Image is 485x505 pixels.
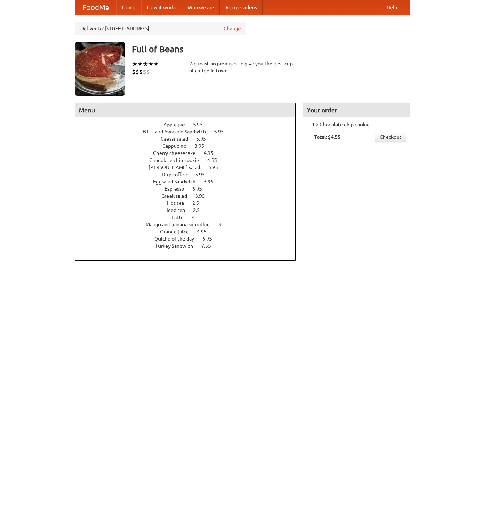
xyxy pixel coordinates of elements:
[189,60,296,74] div: We roast on premises to give you the best cup of coffee in town.
[193,207,207,213] span: 2.5
[146,68,150,76] li: $
[197,229,214,234] span: 4.95
[160,229,220,234] a: Orange juice 4.95
[192,186,209,192] span: 6.95
[208,165,225,170] span: 6.95
[218,222,228,227] span: 3
[153,150,227,156] a: Cherry cheesecake 4.95
[143,68,146,76] li: $
[143,129,213,135] span: B.L.T. and Avocado Sandwich
[148,165,231,170] a: [PERSON_NAME] salad 6.95
[132,60,137,68] li: ★
[149,157,230,163] a: Chocolate chip cookie 4.55
[116,0,141,15] a: Home
[172,214,191,220] span: Latte
[207,157,224,163] span: 4.55
[195,193,212,199] span: 3.95
[162,172,194,177] span: Drip coffee
[172,214,208,220] a: Latte 4
[146,222,217,227] span: Mango and banana smoothie
[204,150,221,156] span: 4.95
[153,150,203,156] span: Cherry cheesecake
[161,136,219,142] a: Caesar salad 5.95
[139,68,143,76] li: $
[163,122,192,127] span: Apple pie
[182,0,220,15] a: Who we are
[162,143,217,149] a: Cappucino 3.95
[153,179,203,185] span: Eggsalad Sandwich
[154,236,201,242] span: Quiche of the day
[167,207,213,213] a: Iced tea 2.5
[194,143,211,149] span: 3.95
[161,193,194,199] span: Greek salad
[381,0,403,15] a: Help
[214,129,231,135] span: 5.95
[132,42,410,56] h3: Full of Beans
[167,200,191,206] span: Hot tea
[143,60,148,68] li: ★
[153,179,227,185] a: Eggsalad Sandwich 3.95
[143,129,237,135] a: B.L.T. and Avocado Sandwich 5.95
[193,122,210,127] span: 5.95
[75,42,125,96] img: angular.jpg
[201,243,218,249] span: 7.55
[192,200,206,206] span: 2.5
[161,136,195,142] span: Caesar salad
[75,103,296,117] h4: Menu
[375,132,406,142] a: Checkout
[167,200,212,206] a: Hot tea 2.5
[155,243,200,249] span: Turkey Sandwich
[137,60,143,68] li: ★
[224,25,241,32] a: Change
[196,136,213,142] span: 5.95
[141,0,182,15] a: How it works
[165,186,215,192] a: Espresso 6.95
[148,60,153,68] li: ★
[75,22,246,35] div: Deliver to: [STREET_ADDRESS]
[163,122,216,127] a: Apple pie 5.95
[161,193,218,199] a: Greek salad 3.95
[160,229,196,234] span: Orange juice
[132,68,136,76] li: $
[162,172,218,177] a: Drip coffee 5.95
[195,172,212,177] span: 5.95
[204,179,221,185] span: 3.95
[192,214,202,220] span: 4
[162,143,193,149] span: Cappucino
[146,222,234,227] a: Mango and banana smoothie 3
[165,186,191,192] span: Espresso
[154,236,225,242] a: Quiche of the day 6.95
[220,0,263,15] a: Recipe videos
[303,103,410,117] h4: Your order
[148,165,207,170] span: [PERSON_NAME] salad
[149,157,206,163] span: Chocolate chip cookie
[167,207,192,213] span: Iced tea
[202,236,219,242] span: 6.95
[153,60,159,68] li: ★
[307,121,406,128] li: 1 × Chocolate chip cookie
[314,134,340,140] b: Total: $4.55
[136,68,139,76] li: $
[75,0,116,15] a: FoodMe
[155,243,224,249] a: Turkey Sandwich 7.55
